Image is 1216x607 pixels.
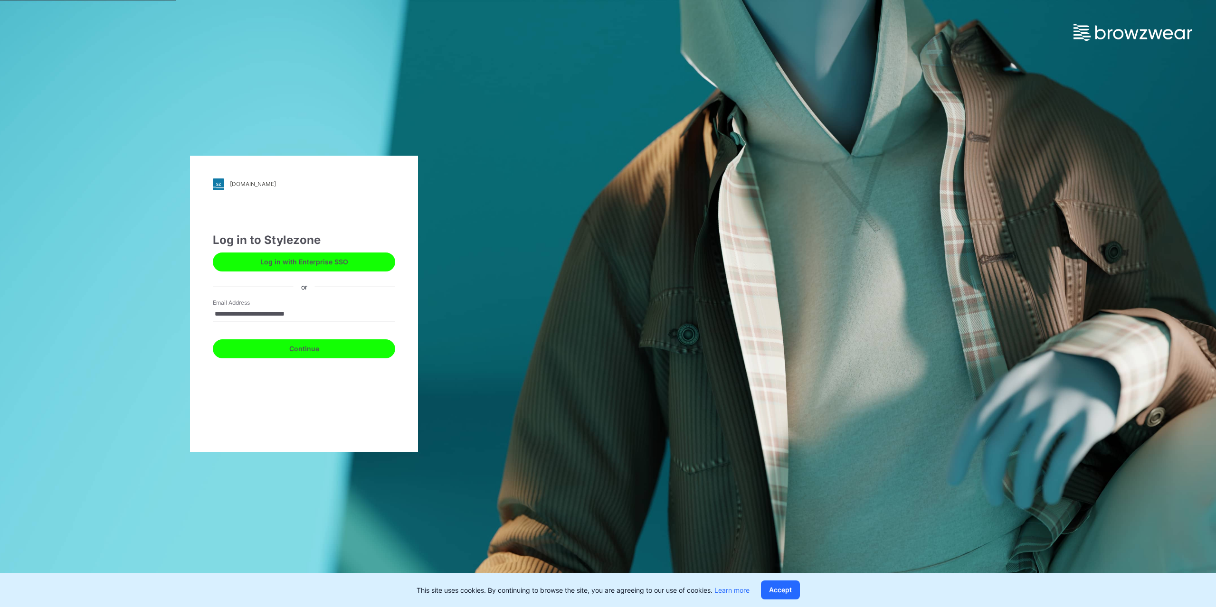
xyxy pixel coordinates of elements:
a: [DOMAIN_NAME] [213,178,395,190]
button: Log in with Enterprise SSO [213,252,395,271]
div: [DOMAIN_NAME] [230,180,276,187]
p: This site uses cookies. By continuing to browse the site, you are agreeing to our use of cookies. [417,585,750,595]
label: Email Address [213,299,279,307]
button: Accept [761,580,800,599]
img: stylezone-logo.562084cfcfab977791bfbf7441f1a819.svg [213,178,224,190]
img: browzwear-logo.e42bd6dac1945053ebaf764b6aa21510.svg [1073,24,1192,41]
a: Learn more [714,586,750,594]
div: Log in to Stylezone [213,232,395,249]
div: or [294,282,315,292]
button: Continue [213,339,395,358]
